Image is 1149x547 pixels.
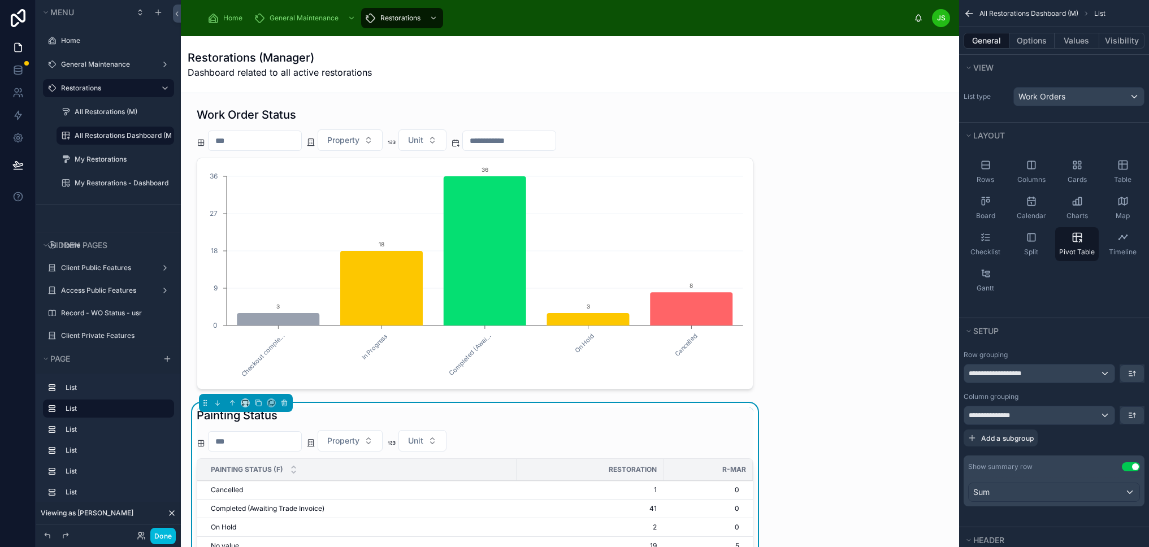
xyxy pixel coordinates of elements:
button: Layout [964,128,1138,144]
button: Map [1101,191,1144,225]
button: Hidden pages [41,237,170,253]
td: Completed (Awaiting Trade Invoice) [197,500,517,518]
label: List [66,383,165,392]
span: Restoration [609,465,657,474]
div: scrollable content [200,6,914,31]
span: Map [1116,211,1130,220]
span: Cards [1068,175,1087,184]
span: Work Orders [1018,91,1065,102]
label: List [66,404,165,413]
div: Show summary row [968,462,1033,471]
button: Setup [964,323,1138,339]
button: Cards [1055,155,1099,189]
button: Checklist [964,227,1007,261]
button: Sum [968,483,1140,502]
span: All Restorations Dashboard (M) [979,9,1078,18]
label: My Restorations [75,155,167,164]
button: Timeline [1101,227,1144,261]
td: 1 [517,481,664,500]
button: View [964,60,1138,76]
span: Calendar [1017,211,1046,220]
span: Checklist [970,248,1000,257]
h1: Restorations (Manager) [188,50,372,66]
span: Rows [977,175,994,184]
label: All Restorations Dashboard (M) [75,131,172,140]
span: Viewing as [PERSON_NAME] [41,509,133,518]
span: View [973,63,994,72]
button: Add a subgroup [964,429,1038,446]
span: Gantt [977,284,994,293]
span: Charts [1066,211,1088,220]
button: Gantt [964,263,1007,297]
a: Home [204,8,250,28]
span: Pivot Table [1059,248,1095,257]
label: List [66,425,165,434]
span: Dashboard related to all active restorations [188,66,372,79]
span: Table [1114,175,1131,184]
label: Column grouping [964,392,1018,401]
button: Table [1101,155,1144,189]
a: General Maintenance [250,8,361,28]
button: Page [41,351,156,367]
label: Client Private Features [61,331,167,340]
td: Cancelled [197,481,517,500]
button: Options [1009,33,1055,49]
span: Restorations [380,14,420,23]
button: Columns [1009,155,1053,189]
button: Select Button [318,430,383,452]
td: 0 [664,481,752,500]
a: Restorations [361,8,443,28]
button: Done [150,528,176,544]
td: 41 [517,500,664,518]
label: List [66,488,165,497]
label: List type [964,92,1009,101]
button: Visibility [1099,33,1144,49]
span: Board [976,211,995,220]
span: Menu [50,7,74,17]
span: R-MAR [722,465,746,474]
span: Setup [973,326,999,336]
label: Access Public Features [61,286,151,295]
label: My Restorations - Dashboard [75,179,168,188]
span: Property [327,435,359,446]
button: Split [1009,227,1053,261]
label: All Restorations (M) [75,107,167,116]
label: Record - WO Status - usr [61,309,167,318]
button: Values [1055,33,1100,49]
span: Timeline [1109,248,1137,257]
button: Calendar [1009,191,1053,225]
td: On Hold [197,518,517,537]
span: Painting Status (F) [211,465,283,474]
label: Home [61,241,167,250]
h1: Painting Status [197,407,278,423]
button: Board [964,191,1007,225]
button: Pivot Table [1055,227,1099,261]
div: scrollable content [36,374,181,513]
button: Work Orders [1013,87,1144,106]
label: Home [61,36,167,45]
span: List [1094,9,1105,18]
td: 0 [664,500,752,518]
label: Restorations [61,84,151,93]
td: 0 [664,518,752,537]
label: Row grouping [964,350,1008,359]
span: JS [937,14,946,23]
a: General Maintenance [61,60,151,69]
label: List [66,446,165,455]
td: 2 [517,518,664,537]
span: Columns [1017,175,1046,184]
label: List [66,467,165,476]
label: Client Public Features [61,263,151,272]
span: Page [50,354,70,363]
